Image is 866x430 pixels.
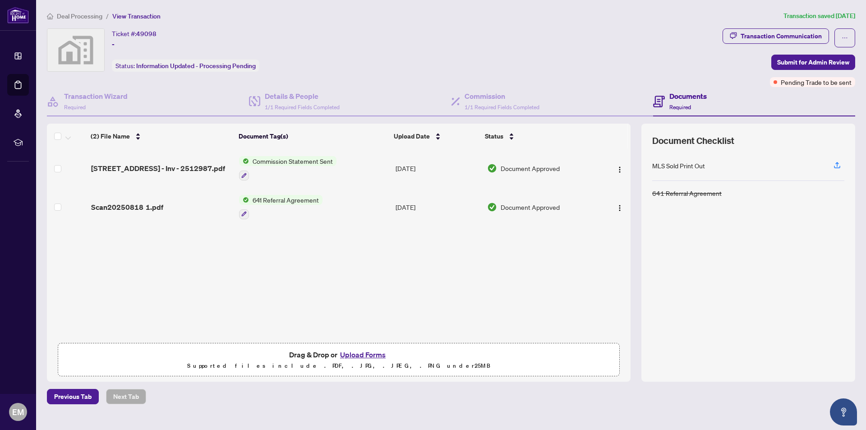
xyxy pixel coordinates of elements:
[613,200,627,214] button: Logo
[91,202,163,213] span: Scan20250818 1.pdf
[91,131,130,141] span: (2) File Name
[136,30,157,38] span: 49098
[87,124,235,149] th: (2) File Name
[501,163,560,173] span: Document Approved
[249,156,336,166] span: Commission Statement Sent
[465,91,539,102] h4: Commission
[64,104,86,111] span: Required
[47,29,104,71] img: svg%3e
[652,188,722,198] div: 641 Referral Agreement
[265,91,340,102] h4: Details & People
[239,195,322,219] button: Status Icon641 Referral Agreement
[783,11,855,21] article: Transaction saved [DATE]
[249,195,322,205] span: 641 Referral Agreement
[91,163,225,174] span: [STREET_ADDRESS] - Inv - 2512987.pdf
[47,389,99,404] button: Previous Tab
[57,12,102,20] span: Deal Processing
[136,62,256,70] span: Information Updated - Processing Pending
[669,91,707,102] h4: Documents
[616,204,623,212] img: Logo
[239,195,249,205] img: Status Icon
[337,349,388,361] button: Upload Forms
[239,156,249,166] img: Status Icon
[781,77,852,87] span: Pending Trade to be sent
[392,149,484,188] td: [DATE]
[392,188,484,227] td: [DATE]
[669,104,691,111] span: Required
[830,398,857,425] button: Open asap
[12,406,24,418] span: EM
[112,12,161,20] span: View Transaction
[47,13,53,19] span: home
[652,161,705,171] div: MLS Sold Print Out
[235,124,390,149] th: Document Tag(s)
[239,156,336,180] button: Status IconCommission Statement Sent
[58,343,619,377] span: Drag & Drop orUpload FormsSupported files include .PDF, .JPG, .JPEG, .PNG under25MB
[723,28,829,44] button: Transaction Communication
[613,161,627,176] button: Logo
[265,104,340,111] span: 1/1 Required Fields Completed
[390,124,481,149] th: Upload Date
[106,389,146,404] button: Next Tab
[485,131,503,141] span: Status
[501,202,560,212] span: Document Approved
[7,7,29,23] img: logo
[481,124,595,149] th: Status
[616,166,623,173] img: Logo
[771,55,855,70] button: Submit for Admin Review
[64,361,614,371] p: Supported files include .PDF, .JPG, .JPEG, .PNG under 25 MB
[112,39,115,50] span: -
[741,29,822,43] div: Transaction Communication
[112,60,259,72] div: Status:
[289,349,388,361] span: Drag & Drop or
[465,104,539,111] span: 1/1 Required Fields Completed
[394,131,430,141] span: Upload Date
[112,28,157,39] div: Ticket #:
[777,55,849,69] span: Submit for Admin Review
[487,163,497,173] img: Document Status
[106,11,109,21] li: /
[842,35,848,41] span: ellipsis
[487,202,497,212] img: Document Status
[64,91,128,102] h4: Transaction Wizard
[54,389,92,404] span: Previous Tab
[652,134,734,147] span: Document Checklist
